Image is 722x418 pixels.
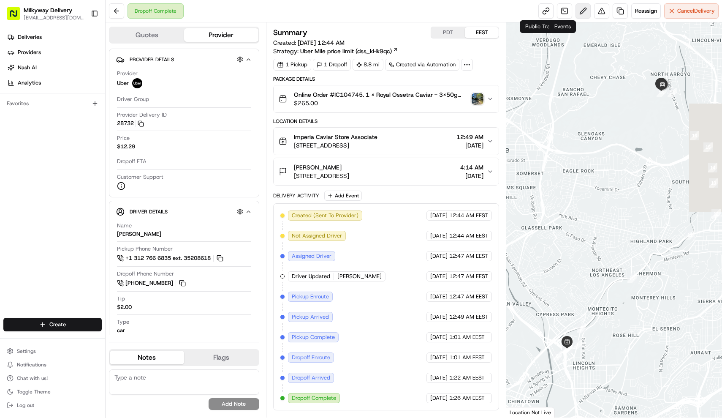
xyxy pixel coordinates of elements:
span: Price [117,134,130,142]
span: 1:22 AM EEST [449,374,485,382]
span: 1:01 AM EEST [449,333,485,341]
span: [DATE] [456,141,483,150]
h3: Summary [273,29,307,36]
button: PDT [431,27,465,38]
span: 1:01 AM EEST [449,354,485,361]
span: Notifications [17,361,46,368]
span: Tip [117,295,125,303]
button: Chat with us! [3,372,102,384]
span: Provider Delivery ID [117,111,167,119]
button: Milkyway Delivery[EMAIL_ADDRESS][DOMAIN_NAME] [3,3,87,24]
span: Dropoff Arrived [292,374,330,382]
a: Providers [3,46,105,59]
div: 11 [685,230,695,240]
div: Delivery Activity [273,192,319,199]
span: [DATE] [33,154,50,161]
img: uber-new-logo.jpeg [132,78,142,88]
button: Notifications [3,359,102,371]
button: Provider Details [116,52,252,66]
span: [DATE] [430,374,448,382]
span: 12:49 AM EEST [449,313,488,321]
div: 2 [564,344,573,353]
span: [DATE] [430,313,448,321]
span: [PERSON_NAME] [26,131,68,138]
button: Milkyway Delivery [24,6,72,14]
button: Toggle Theme [3,386,102,398]
button: Flags [184,351,258,364]
div: Favorites [3,97,102,110]
div: 6 [562,344,571,353]
span: [DATE] 12:44 AM [298,39,345,46]
div: Location Not Live [506,407,555,418]
span: 12:44 AM EEST [449,232,488,240]
img: Nash [8,8,25,25]
input: Clear [22,55,139,63]
div: 18 [657,88,666,97]
span: [DATE] [430,212,448,219]
div: Package Details [273,76,499,82]
div: 17 [668,88,677,97]
span: Dropoff ETA [117,158,147,165]
a: Analytics [3,76,105,90]
span: Created (Sent To Provider) [292,212,358,219]
img: 9188753566659_6852d8bf1fb38e338040_72.png [18,81,33,96]
a: Nash AI [3,61,105,74]
span: 12:49 AM [456,133,483,141]
div: 12 [711,209,721,219]
span: $12.29 [117,143,135,150]
button: See all [131,108,154,118]
div: 8 [553,351,562,361]
span: Driver Updated [292,273,330,280]
span: Uber Mile price limit (dss_kHk9qc) [300,47,392,55]
span: 12:47 AM EEST [449,273,488,280]
span: Customer Support [117,173,163,181]
div: 📗 [8,190,15,197]
span: Deliveries [18,33,42,41]
span: [DATE] [430,232,448,240]
span: Nash AI [18,64,37,71]
div: Start new chat [38,81,138,89]
span: Online Order #IC104745. 1 x Royal Ossetra Caviar - 3x50g (3x1.7oz)($265.00) [294,90,468,99]
img: Masood Aslam [8,123,22,137]
div: 15 [703,142,713,152]
button: Reassign [631,3,661,19]
span: Log out [17,402,34,409]
span: Chat with us! [17,375,48,382]
span: 12:44 AM EEST [449,212,488,219]
div: We're available if you need us! [38,89,116,96]
span: 1:26 AM EEST [449,394,485,402]
span: [DATE] [75,131,92,138]
div: 💻 [71,190,78,197]
div: 14 [708,163,717,172]
div: 8.8 mi [353,59,383,71]
div: Past conversations [8,110,57,117]
button: 28732 [117,120,144,127]
a: Uber Mile price limit (dss_kHk9qc) [300,47,398,55]
button: Quotes [110,28,184,42]
span: [DATE] [430,333,448,341]
div: Events [549,20,576,33]
span: 12:47 AM EEST [449,293,488,301]
p: Welcome 👋 [8,34,154,47]
div: 7 [562,344,572,353]
button: Log out [3,399,102,411]
div: 13 [709,178,718,188]
div: 1 Dropoff [313,59,351,71]
button: [EMAIL_ADDRESS][DOMAIN_NAME] [24,14,84,21]
span: Dropoff Phone Number [117,270,174,278]
span: [PHONE_NUMBER] [125,279,173,287]
span: Cancel Delivery [677,7,715,15]
a: Created via Automation [385,59,459,71]
button: Add Event [324,191,362,201]
span: [DATE] [430,394,448,402]
button: Create [3,318,102,331]
span: Analytics [18,79,41,87]
span: Knowledge Base [17,189,65,197]
div: Public Tracking [520,20,569,33]
span: Type [117,318,129,326]
img: photo_proof_of_delivery image [472,93,483,105]
span: Name [117,222,132,229]
div: car [117,327,125,334]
